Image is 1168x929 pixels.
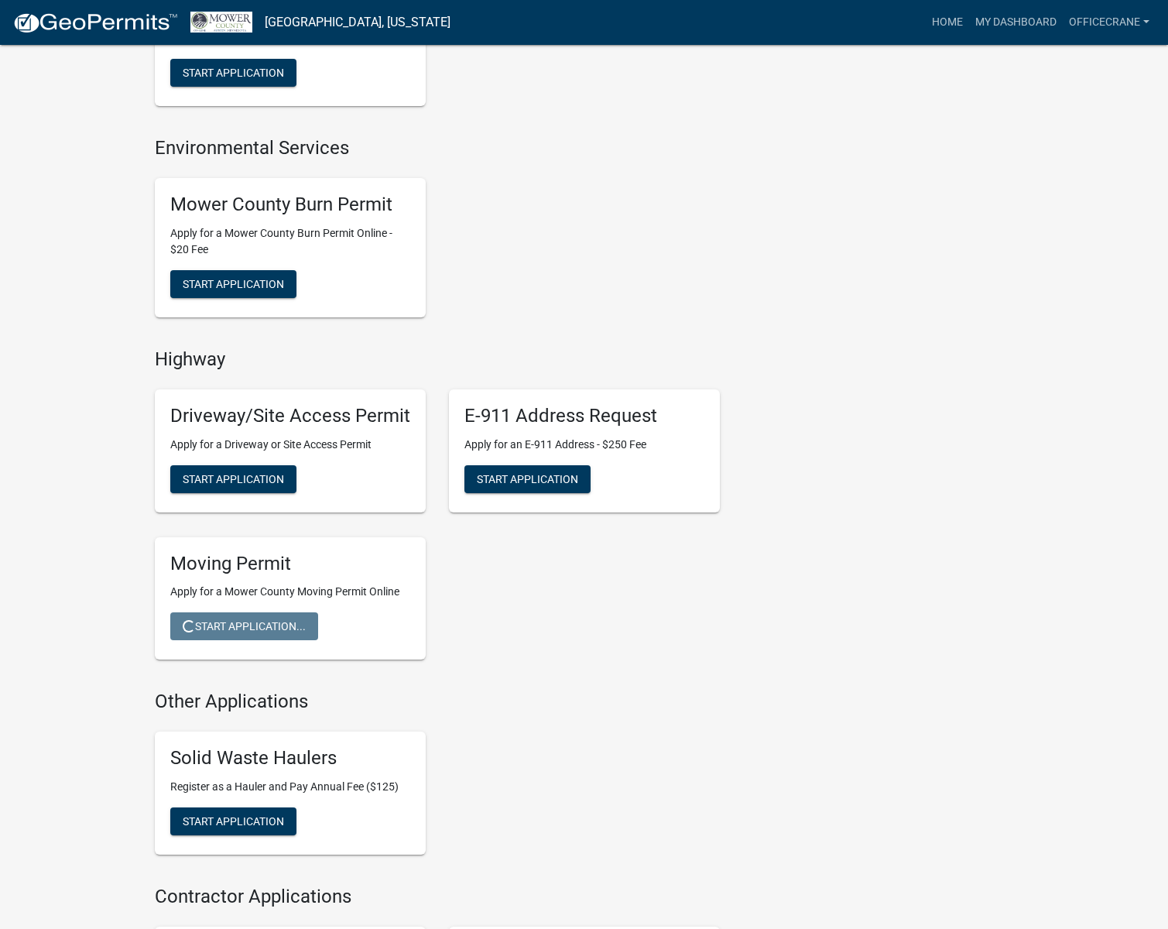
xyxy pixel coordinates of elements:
[969,8,1063,37] a: My Dashboard
[170,779,410,795] p: Register as a Hauler and Pay Annual Fee ($125)
[170,194,410,216] h5: Mower County Burn Permit
[170,405,410,427] h5: Driveway/Site Access Permit
[170,437,410,453] p: Apply for a Driveway or Site Access Permit
[183,67,284,79] span: Start Application
[183,472,284,485] span: Start Application
[170,225,410,258] p: Apply for a Mower County Burn Permit Online - $20 Fee
[183,620,306,632] span: Start Application...
[464,465,591,493] button: Start Application
[155,691,720,713] h4: Other Applications
[265,9,450,36] a: [GEOGRAPHIC_DATA], [US_STATE]
[190,12,252,33] img: Mower County, Minnesota
[464,437,704,453] p: Apply for an E-911 Address - $250 Fee
[1063,8,1156,37] a: officecrane
[464,405,704,427] h5: E-911 Address Request
[170,465,296,493] button: Start Application
[155,691,720,867] wm-workflow-list-section: Other Applications
[477,472,578,485] span: Start Application
[170,612,318,640] button: Start Application...
[183,278,284,290] span: Start Application
[170,59,296,87] button: Start Application
[155,886,720,908] h4: Contractor Applications
[170,747,410,770] h5: Solid Waste Haulers
[170,270,296,298] button: Start Application
[170,553,410,575] h5: Moving Permit
[926,8,969,37] a: Home
[170,807,296,835] button: Start Application
[183,815,284,828] span: Start Application
[155,348,720,371] h4: Highway
[155,137,720,159] h4: Environmental Services
[170,584,410,600] p: Apply for a Mower County Moving Permit Online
